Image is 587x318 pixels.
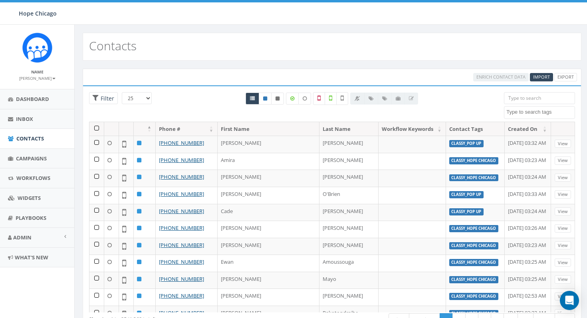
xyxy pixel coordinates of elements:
[505,221,551,238] td: [DATE] 03:26 AM
[159,309,204,316] a: [PHONE_NUMBER]
[319,170,379,187] td: [PERSON_NAME]
[156,122,218,136] th: Phone #: activate to sort column ascending
[319,122,379,136] th: Last Name
[555,140,571,148] a: View
[319,136,379,153] td: [PERSON_NAME]
[446,122,505,136] th: Contact Tags
[19,10,57,17] span: Hope Chicago
[89,39,137,52] h2: Contacts
[18,194,41,201] span: Widgets
[16,155,47,162] span: Campaigns
[218,288,319,306] td: [PERSON_NAME]
[16,135,44,142] span: Contacts
[16,214,46,221] span: Playbooks
[13,234,32,241] span: Admin
[449,225,499,232] label: classy_Hope Chicago
[449,259,499,266] label: classy_Hope Chicago
[99,95,114,102] span: Filter
[505,255,551,272] td: [DATE] 03:25 AM
[325,92,337,105] label: Validated
[218,272,319,289] td: [PERSON_NAME]
[218,153,319,170] td: Amira
[555,190,571,199] a: View
[319,288,379,306] td: [PERSON_NAME]
[449,140,484,147] label: classy_Pop Up
[505,170,551,187] td: [DATE] 03:24 AM
[449,293,499,300] label: classy_Hope Chicago
[533,74,550,80] span: CSV files only
[504,92,575,104] input: Type to search
[449,310,499,317] label: classy_Hope Chicago
[15,254,48,261] span: What's New
[16,95,49,103] span: Dashboard
[218,170,319,187] td: [PERSON_NAME]
[505,187,551,204] td: [DATE] 03:33 AM
[159,292,204,299] a: [PHONE_NUMBER]
[505,204,551,221] td: [DATE] 03:24 AM
[218,221,319,238] td: [PERSON_NAME]
[449,242,499,249] label: classy_Hope Chicago
[530,73,553,81] a: Import
[159,139,204,146] a: [PHONE_NUMBER]
[159,241,204,249] a: [PHONE_NUMBER]
[218,255,319,272] td: Ewan
[218,187,319,204] td: [PERSON_NAME]
[555,174,571,182] a: View
[16,174,50,182] span: Workflows
[16,115,33,122] span: Inbox
[506,109,575,116] textarea: Search
[505,122,551,136] th: Created On: activate to sort column ascending
[259,93,272,105] a: Active
[555,224,571,233] a: View
[218,122,319,136] th: First Name
[319,221,379,238] td: [PERSON_NAME]
[159,207,204,215] a: [PHONE_NUMBER]
[449,174,499,182] label: classy_Hope Chicago
[449,191,484,198] label: classy_Pop Up
[319,272,379,289] td: Mayo
[555,309,571,318] a: View
[505,136,551,153] td: [DATE] 03:32 AM
[319,238,379,255] td: [PERSON_NAME]
[555,241,571,250] a: View
[89,92,118,105] span: Advance Filter
[533,74,550,80] span: Import
[159,190,204,198] a: [PHONE_NUMBER]
[560,291,579,310] div: Open Intercom Messenger
[286,93,299,105] label: Data Enriched
[554,73,577,81] a: Export
[276,96,280,101] i: This phone number is unsubscribed and has opted-out of all texts.
[218,204,319,221] td: Cade
[505,238,551,255] td: [DATE] 03:23 AM
[449,157,499,164] label: classy_Hope Chicago
[379,122,446,136] th: Workflow Keywords: activate to sort column ascending
[159,156,204,164] a: [PHONE_NUMBER]
[319,153,379,170] td: [PERSON_NAME]
[319,187,379,204] td: O'Brien
[159,224,204,231] a: [PHONE_NUMBER]
[555,292,571,301] a: View
[313,92,325,105] label: Not a Mobile
[555,259,571,267] a: View
[319,204,379,221] td: [PERSON_NAME]
[31,69,44,75] small: Name
[449,276,499,283] label: classy_Hope Chicago
[19,74,56,81] a: [PERSON_NAME]
[159,258,204,265] a: [PHONE_NUMBER]
[19,75,56,81] small: [PERSON_NAME]
[22,33,52,63] img: Rally_Corp_Icon.png
[505,288,551,306] td: [DATE] 02:53 AM
[505,272,551,289] td: [DATE] 03:25 AM
[449,208,484,215] label: classy_Pop Up
[555,275,571,284] a: View
[271,93,284,105] a: Opted Out
[319,255,379,272] td: Amoussouga
[555,207,571,216] a: View
[218,238,319,255] td: [PERSON_NAME]
[505,153,551,170] td: [DATE] 03:23 AM
[555,156,571,165] a: View
[246,93,259,105] a: All contacts
[159,275,204,282] a: [PHONE_NUMBER]
[159,173,204,180] a: [PHONE_NUMBER]
[298,93,311,105] label: Data not Enriched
